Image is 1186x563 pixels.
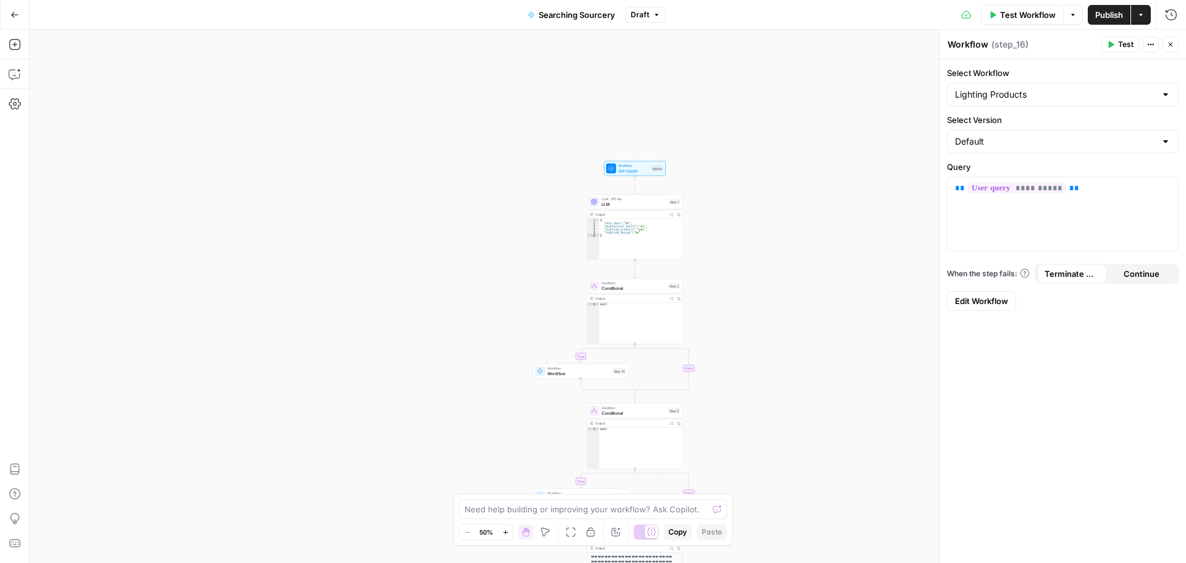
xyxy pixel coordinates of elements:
[547,366,610,371] span: Workflow
[668,408,680,413] div: Step 5
[602,197,667,201] span: LLM · GPT-4o
[587,231,599,234] div: 5
[697,524,727,540] button: Paste
[602,281,666,286] span: Condition
[663,524,692,540] button: Copy
[587,303,599,306] div: 1
[1045,268,1100,280] span: Terminate Workflow
[991,38,1028,51] span: ( step_16 )
[520,5,623,25] button: Searching Sourcery
[635,469,689,518] g: Edge from step_5 to step_5-conditional-end
[669,199,680,205] div: Step 1
[595,212,666,217] div: Output
[947,268,1030,279] a: When the step fails:
[955,295,1008,307] span: Edit Workflow
[587,225,599,228] div: 3
[602,410,666,416] span: Conditional
[587,404,683,469] div: ConditionConditionalStep 5Outputnull
[580,344,635,363] g: Edge from step_2 to step_14
[1118,39,1133,50] span: Test
[581,379,635,393] g: Edge from step_14 to step_2-conditional-end
[1107,264,1177,284] button: Continue
[479,527,493,537] span: 50%
[595,219,599,222] span: Toggle code folding, rows 1 through 6
[587,279,683,344] div: ConditionConditionalStep 2Outputnull
[613,493,626,499] div: Step 15
[1088,5,1130,25] button: Publish
[631,9,649,20] span: Draft
[587,161,683,176] div: WorkflowSet InputsInputs
[595,546,666,551] div: Output
[1124,268,1159,280] span: Continue
[618,163,649,168] span: Workflow
[634,176,636,194] g: Edge from start to step_1
[947,114,1179,126] label: Select Version
[595,421,666,426] div: Output
[634,260,636,278] g: Edge from step_1 to step_2
[595,296,666,301] div: Output
[947,67,1179,79] label: Select Workflow
[539,9,615,21] span: Searching Sourcery
[981,5,1063,25] button: Test Workflow
[587,228,599,231] div: 4
[547,370,610,376] span: Workflow
[955,88,1156,101] input: Lighting Products
[947,161,1179,173] label: Query
[602,201,667,207] span: LLM
[668,527,687,538] span: Copy
[948,38,988,51] textarea: Workflow
[587,428,599,431] div: 1
[587,234,599,237] div: 6
[1095,9,1123,21] span: Publish
[955,135,1156,148] input: Default
[587,222,599,225] div: 2
[602,285,666,291] span: Conditional
[533,364,629,379] div: WorkflowWorkflowStep 14
[947,291,1016,311] a: Edit Workflow
[547,491,610,496] span: Workflow
[533,489,629,504] div: WorkflowWorkflowStep 15
[1101,36,1139,53] button: Test
[702,527,722,538] span: Paste
[613,368,626,374] div: Step 14
[580,469,635,488] g: Edge from step_5 to step_15
[587,195,683,260] div: LLM · GPT-4oLLMStep 1Output{ "help_desk":"no", "manufacture_search":"no", "lighting_products":"ye...
[1000,9,1056,21] span: Test Workflow
[587,219,599,222] div: 1
[618,167,649,174] span: Set Inputs
[652,166,663,171] div: Inputs
[635,344,689,393] g: Edge from step_2 to step_2-conditional-end
[625,7,666,23] button: Draft
[668,283,680,289] div: Step 2
[634,391,636,403] g: Edge from step_2-conditional-end to step_5
[602,405,666,410] span: Condition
